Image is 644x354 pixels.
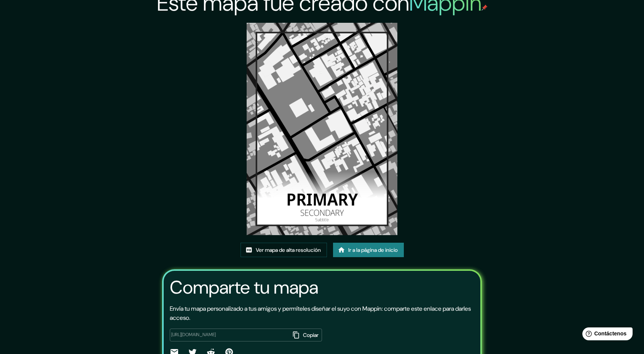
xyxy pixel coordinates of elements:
img: pin de mapeo [481,5,488,11]
font: Comparte tu mapa [170,275,318,299]
button: Copiar [290,329,322,341]
font: Ver mapa de alta resolución [256,247,321,253]
font: Ir a la página de inicio [348,247,398,253]
iframe: Lanzador de widgets de ayuda [576,324,636,346]
a: Ver mapa de alta resolución [241,243,327,257]
font: Envía tu mapa personalizado a tus amigos y permíteles diseñar el suyo con Mappin: comparte este e... [170,305,471,322]
a: Ir a la página de inicio [333,243,404,257]
img: created-map [247,23,397,235]
font: Copiar [303,332,319,338]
